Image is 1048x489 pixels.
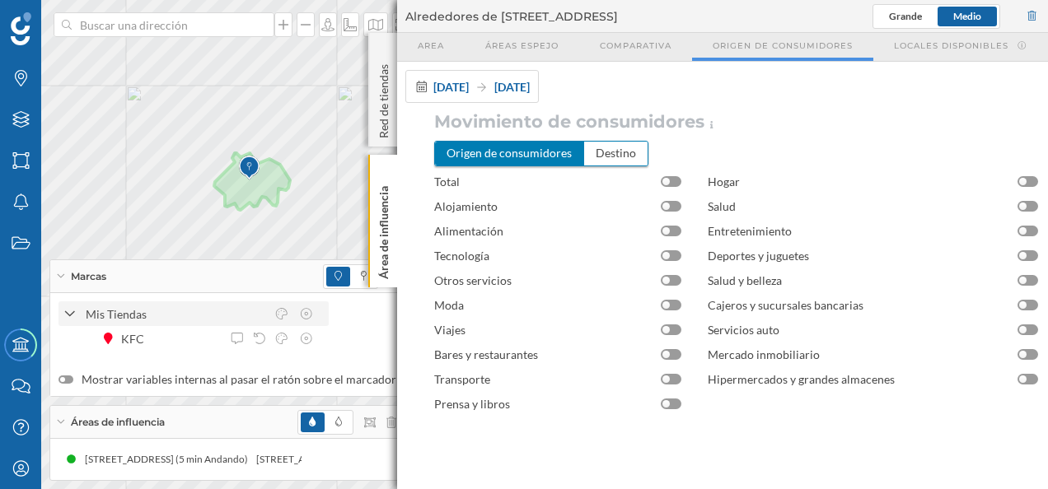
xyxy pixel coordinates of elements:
[58,371,396,388] label: Mostrar variables internas al pasar el ratón sobre el marcador
[485,40,559,52] span: Áreas espejo
[71,269,106,284] span: Marcas
[434,392,620,417] label: Prensa y libros
[434,367,620,392] label: Transporte
[600,40,671,52] span: Comparativa
[708,194,976,219] label: Salud
[434,219,620,244] label: Alimentación
[376,179,392,279] p: Área de influencia
[708,268,976,293] label: Salud y belleza
[71,415,165,430] span: Áreas de influencia
[73,451,244,468] div: [STREET_ADDRESS] (5 min Andando)
[494,80,530,94] span: [DATE]
[708,367,976,392] label: Hipermercados y grandes almacenes
[584,142,648,165] div: Destino
[11,12,31,45] img: Geoblink Logo
[434,194,620,219] label: Alojamiento
[434,342,620,367] label: Bares y restaurantes
[708,318,976,342] label: Servicios auto
[708,244,976,268] label: Deportes y juguetes
[434,268,620,293] label: Otros servicios
[708,293,976,318] label: Cajeros y sucursales bancarias
[708,342,976,367] label: Mercado inmobiliario
[434,244,620,268] label: Tecnología
[418,40,444,52] span: Area
[433,80,469,94] span: [DATE]
[713,40,853,52] span: Origen de consumidores
[86,305,265,323] div: Mis Tiendas
[708,170,976,194] label: Hogar
[434,293,620,318] label: Moda
[121,330,152,347] div: KFC
[239,151,260,184] img: Marker
[708,219,976,244] label: Entretenimiento
[894,40,1008,52] span: Locales disponibles
[434,111,1048,136] h3: Movimiento de consumidores
[434,318,620,342] label: Viajes
[889,10,922,22] span: Grande
[405,8,618,25] span: Alrededores de [STREET_ADDRESS]
[434,170,620,194] label: Total
[953,10,981,22] span: Medio
[33,12,91,26] span: Soporte
[435,142,584,165] div: Origen de consumidores
[376,58,392,138] p: Red de tiendas
[244,451,415,468] div: [STREET_ADDRESS] (5 min Andando)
